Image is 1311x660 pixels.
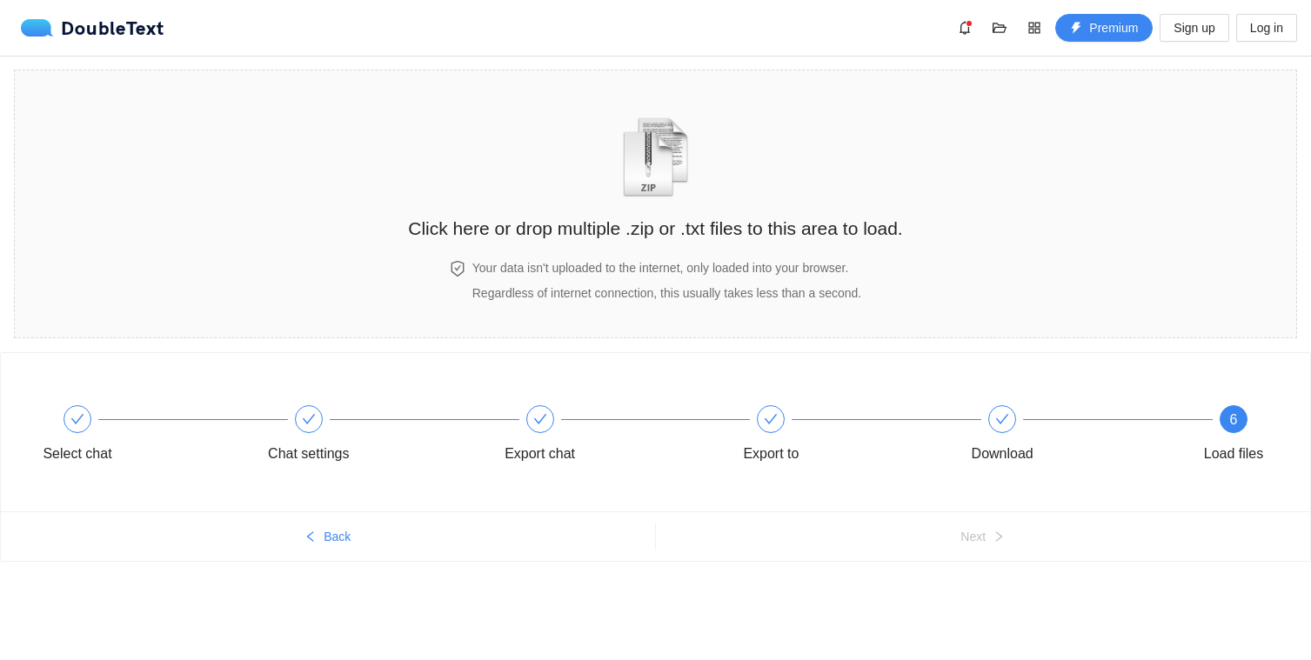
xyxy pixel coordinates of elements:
span: Back [324,527,351,546]
div: Select chat [43,440,111,468]
button: bell [951,14,979,42]
div: Download [952,405,1183,468]
div: Export to [720,405,952,468]
div: Select chat [27,405,258,468]
div: Export to [743,440,799,468]
button: leftBack [1,523,655,550]
h4: Your data isn't uploaded to the internet, only loaded into your browser. [472,258,861,277]
h2: Click here or drop multiple .zip or .txt files to this area to load. [408,214,902,243]
span: check [70,412,84,426]
span: check [533,412,547,426]
span: safety-certificate [450,261,465,277]
span: Log in [1250,18,1283,37]
div: Chat settings [258,405,490,468]
button: Log in [1236,14,1297,42]
div: DoubleText [21,19,164,37]
span: folder-open [987,21,1013,35]
span: left [304,530,317,544]
button: thunderboltPremium [1055,14,1153,42]
span: Regardless of internet connection, this usually takes less than a second. [472,286,861,300]
span: appstore [1021,21,1047,35]
div: Chat settings [268,440,349,468]
span: bell [952,21,978,35]
div: Download [972,440,1033,468]
span: check [995,412,1009,426]
button: Sign up [1160,14,1228,42]
button: Nextright [656,523,1311,550]
span: check [764,412,778,426]
span: check [302,412,316,426]
span: Sign up [1174,18,1214,37]
div: Export chat [505,440,575,468]
div: Load files [1204,440,1264,468]
button: appstore [1020,14,1048,42]
button: folder-open [986,14,1013,42]
a: logoDoubleText [21,19,164,37]
img: zipOrTextIcon [615,117,696,197]
div: Export chat [490,405,721,468]
img: logo [21,19,61,37]
span: Premium [1089,18,1138,37]
span: 6 [1230,412,1238,427]
div: 6Load files [1183,405,1284,468]
span: thunderbolt [1070,22,1082,36]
